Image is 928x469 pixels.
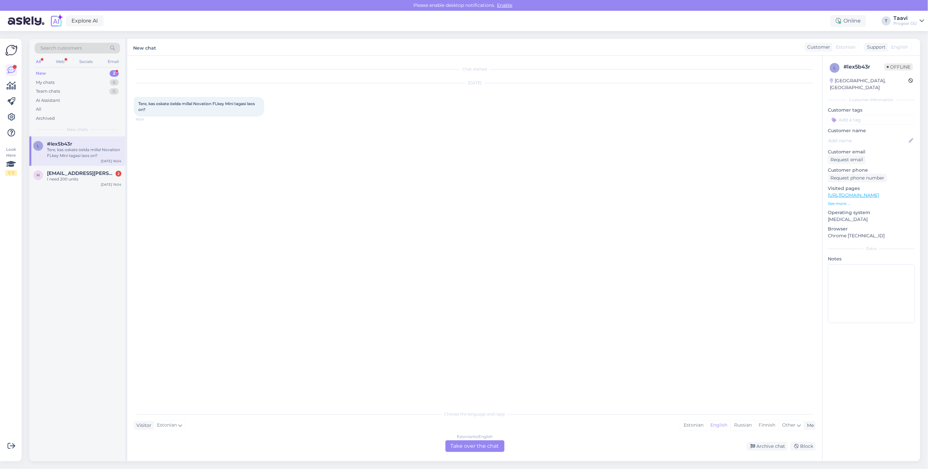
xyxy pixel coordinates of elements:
[828,216,915,223] p: [MEDICAL_DATA]
[804,422,814,429] div: Me
[78,57,94,66] div: Socials
[110,79,119,86] div: 6
[36,97,60,104] div: AI Assistant
[36,106,41,113] div: All
[109,88,119,95] div: 0
[5,147,17,176] div: Look Here
[110,70,119,77] div: 2
[47,170,115,176] span: helder.jesus@kaptur.pt
[707,420,731,430] div: English
[40,45,82,52] span: Search customers
[37,143,39,148] span: l
[5,170,17,176] div: 1 / 3
[828,246,915,252] div: Extra
[101,182,121,187] div: [DATE] 19:04
[116,171,121,177] div: 2
[755,420,779,430] div: Finnish
[828,167,915,174] p: Customer phone
[66,15,103,26] a: Explore AI
[47,141,72,147] span: #lex5b43r
[828,137,907,144] input: Add name
[134,411,816,417] div: Choose the language and reply
[828,232,915,239] p: Chrome [TECHNICAL_ID]
[828,185,915,192] p: Visited pages
[445,440,504,452] div: Take over the chat
[36,70,46,77] div: New
[731,420,755,430] div: Russian
[134,66,816,72] div: Chat started
[134,422,151,429] div: Visitor
[828,226,915,232] p: Browser
[828,127,915,134] p: Customer name
[828,149,915,155] p: Customer email
[843,63,884,71] div: # lex5b43r
[830,15,866,27] div: Online
[864,44,886,51] div: Support
[790,442,816,451] div: Block
[884,63,913,70] span: Offline
[836,44,856,51] span: Estonian
[828,209,915,216] p: Operating system
[101,159,121,164] div: [DATE] 16:04
[893,16,924,26] a: TaaviProgear OÜ
[457,434,493,440] div: Estonian to English
[828,201,915,207] p: See more ...
[50,14,63,28] img: explore-ai
[36,115,55,122] div: Archived
[893,21,917,26] div: Progear OÜ
[136,117,160,122] span: 16:04
[747,442,788,451] div: Archive chat
[891,44,908,51] span: English
[47,147,121,159] div: Tere, kas oskate öelda millal Novation FLkey Mini tagasi laos on?
[680,420,707,430] div: Estonian
[828,256,915,262] p: Notes
[133,43,156,52] label: New chat
[106,57,120,66] div: Email
[5,44,18,56] img: Askly Logo
[828,155,866,164] div: Request email
[830,77,908,91] div: [GEOGRAPHIC_DATA], [GEOGRAPHIC_DATA]
[893,16,917,21] div: Taavi
[882,16,891,25] div: T
[67,127,88,133] span: New chats
[35,57,42,66] div: All
[782,422,796,428] span: Other
[134,80,816,86] div: [DATE]
[828,192,879,198] a: [URL][DOMAIN_NAME]
[805,44,830,51] div: Customer
[828,174,887,182] div: Request phone number
[47,176,121,182] div: I need 200 units
[37,173,40,178] span: h
[828,115,915,125] input: Add a tag
[828,107,915,114] p: Customer tags
[54,57,66,66] div: Web
[36,88,60,95] div: Team chats
[157,422,177,429] span: Estonian
[138,101,256,112] span: Tere, kas oskate öelda millal Novation FLkey Mini tagasi laos on?
[828,97,915,103] div: Customer information
[36,79,54,86] div: My chats
[834,65,836,70] span: l
[495,2,515,8] span: Enable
